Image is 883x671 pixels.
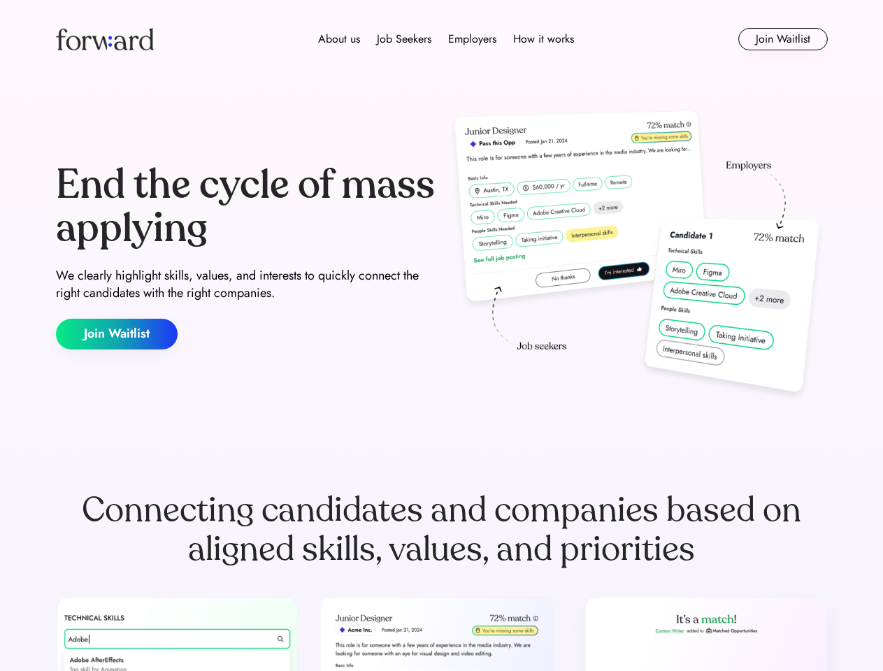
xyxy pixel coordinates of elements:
div: How it works [513,31,574,48]
div: About us [318,31,360,48]
div: Connecting candidates and companies based on aligned skills, values, and priorities [56,491,828,569]
div: Job Seekers [377,31,431,48]
div: We clearly highlight skills, values, and interests to quickly connect the right candidates with t... [56,267,436,302]
button: Join Waitlist [56,319,178,349]
img: Forward logo [56,28,154,50]
button: Join Waitlist [738,28,828,50]
img: hero-image.png [447,106,828,407]
div: Employers [448,31,496,48]
div: End the cycle of mass applying [56,164,436,250]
